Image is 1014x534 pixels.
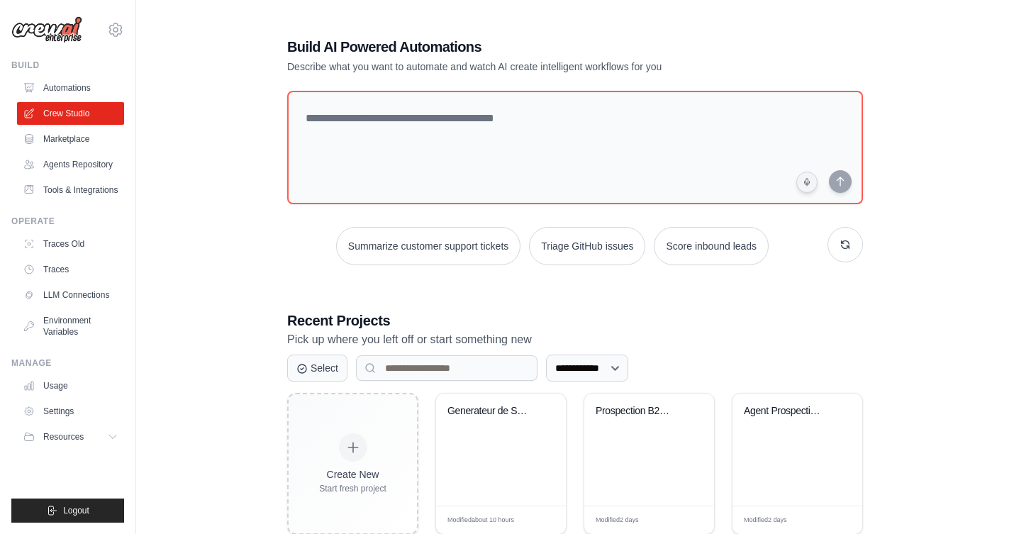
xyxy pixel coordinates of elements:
button: Click to speak your automation idea [796,172,818,193]
div: Start fresh project [319,483,386,494]
span: Modified 2 days [744,516,787,525]
div: Operate [11,216,124,227]
button: Resources [17,425,124,448]
button: Logout [11,499,124,523]
a: Marketplace [17,128,124,150]
div: Manage [11,357,124,369]
span: Resources [43,431,84,443]
span: Logout [63,505,89,516]
button: Select [287,355,347,382]
a: Traces [17,258,124,281]
span: Modified about 10 hours [447,516,514,525]
a: Environment Variables [17,309,124,343]
a: Settings [17,400,124,423]
a: Usage [17,374,124,397]
a: Crew Studio [17,102,124,125]
div: Build [11,60,124,71]
button: Summarize customer support tickets [336,227,520,265]
div: Generateur de Sequences Pedagogiques PDF Francais [447,405,533,418]
div: Agent Prospection B2B Collectivites Eco-Responsable [744,405,830,418]
div: Prospection B2B Innovation - Cabinet PI [596,405,681,418]
div: Create New [319,467,386,482]
button: Score inbound leads [654,227,769,265]
a: Agents Repository [17,153,124,176]
button: Triage GitHub issues [529,227,645,265]
a: Traces Old [17,233,124,255]
p: Describe what you want to automate and watch AI create intelligent workflows for you [287,60,764,74]
span: Modified 2 days [596,516,639,525]
p: Pick up where you left off or start something new [287,330,863,349]
a: LLM Connections [17,284,124,306]
span: Edit [533,515,545,525]
span: Edit [829,515,841,525]
button: Get new suggestions [828,227,863,262]
span: Edit [681,515,693,525]
a: Tools & Integrations [17,179,124,201]
h3: Recent Projects [287,311,863,330]
img: Logo [11,16,82,43]
a: Automations [17,77,124,99]
h1: Build AI Powered Automations [287,37,764,57]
